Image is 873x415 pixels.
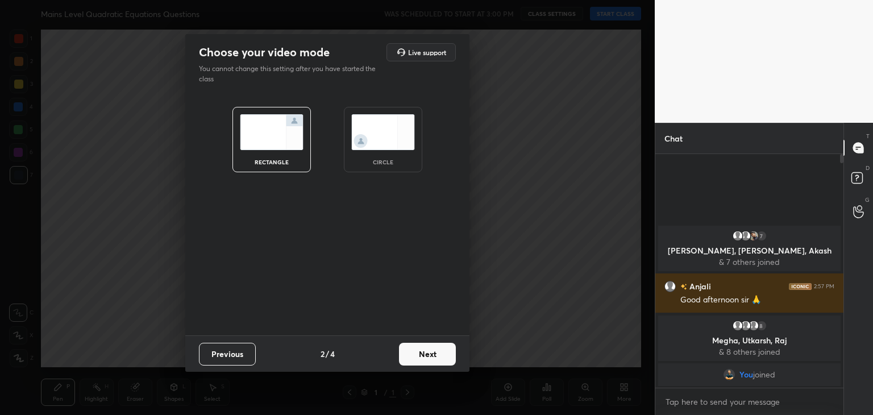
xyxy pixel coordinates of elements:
[866,164,870,172] p: D
[240,114,304,150] img: normalScreenIcon.ae25ed63.svg
[680,294,834,306] div: Good afternoon sir 🙏
[724,369,735,380] img: d84243986e354267bcc07dcb7018cb26.file
[360,159,406,165] div: circle
[199,343,256,366] button: Previous
[351,114,415,150] img: circleScreenIcon.acc0effb.svg
[740,320,751,331] img: default.png
[748,320,759,331] img: default.png
[756,230,767,242] div: 7
[665,347,834,356] p: & 8 others joined
[408,49,446,56] h5: Live support
[789,283,812,290] img: iconic-dark.1390631f.png
[687,280,711,292] h6: Anjali
[665,336,834,345] p: Megha, Utkarsh, Raj
[740,230,751,242] img: default.png
[753,370,775,379] span: joined
[814,283,834,290] div: 2:57 PM
[321,348,325,360] h4: 2
[199,64,383,84] p: You cannot change this setting after you have started the class
[655,223,843,388] div: grid
[748,230,759,242] img: e70d6b72515b4aa3a58132d8be2c33e2.jpg
[866,132,870,140] p: T
[326,348,329,360] h4: /
[732,230,743,242] img: default.png
[756,320,767,331] div: 8
[739,370,753,379] span: You
[865,196,870,204] p: G
[249,159,294,165] div: rectangle
[665,246,834,255] p: [PERSON_NAME], [PERSON_NAME], Akash
[330,348,335,360] h4: 4
[399,343,456,366] button: Next
[665,258,834,267] p: & 7 others joined
[199,45,330,60] h2: Choose your video mode
[664,281,676,292] img: default.png
[655,123,692,153] p: Chat
[732,320,743,331] img: default.png
[680,284,687,290] img: no-rating-badge.077c3623.svg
